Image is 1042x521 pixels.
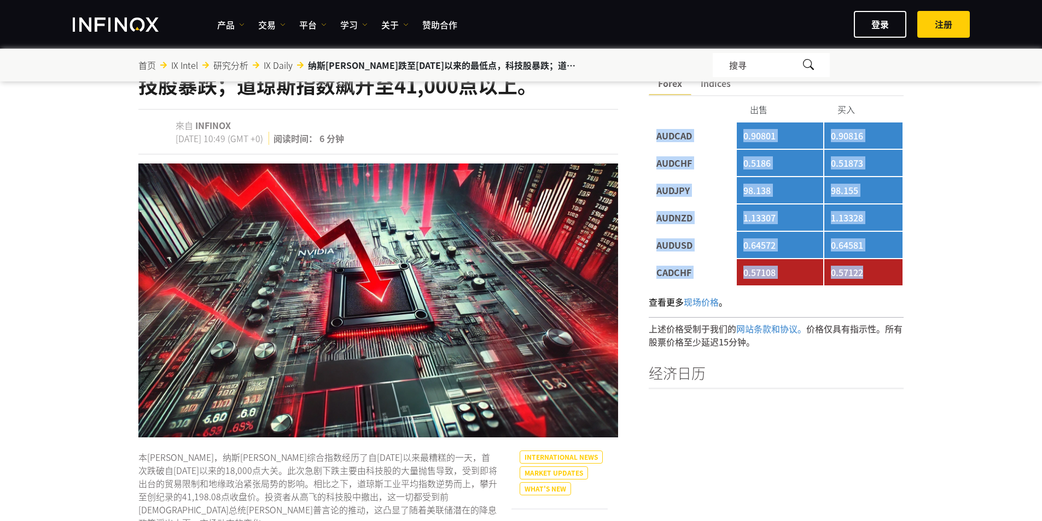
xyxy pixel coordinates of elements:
a: IX Daily [264,58,293,72]
span: 來自 [176,119,193,132]
a: 研究分析 [213,58,248,72]
td: 0.57122 [824,259,903,285]
a: 赞助合作 [422,18,457,31]
td: AUDCHF [650,150,736,176]
a: What's New [520,482,571,495]
a: IX Intel [171,58,198,72]
div: 查看更多 。 [649,286,904,318]
td: CADCHF [650,259,736,285]
td: 0.90801 [737,122,823,149]
span: 纳斯[PERSON_NAME]跌至[DATE]以来的最低点，科技股暴跌；道琼斯指数飙升至41,000点以上。 [308,58,581,72]
p: 上述价格受制于我们的 价格仅具有指示性。所有股票价格至少延迟15分钟。 [649,318,904,348]
span: Indices [691,72,740,95]
td: 98.138 [737,177,823,203]
h4: 经济日历 [649,362,904,388]
td: 0.90816 [824,122,903,149]
span: 现场价格 [684,295,719,308]
a: 关于 [381,18,409,31]
a: ​​注册​ [917,11,970,38]
td: AUDNZD [650,204,736,231]
td: 0.64581 [824,232,903,258]
a: 产品 [217,18,245,31]
th: 买入 [824,97,903,121]
td: AUDUSD [650,232,736,258]
span: 阅读时间： 6 分钟 [271,132,344,145]
a: International News [520,450,603,464]
a: 学习 [340,18,368,31]
a: INFINOX [195,119,231,132]
td: 1.13328 [824,204,903,231]
img: arrow-right [297,62,304,68]
img: arrow-right [253,62,259,68]
span: 网站条款和协议。 [736,322,806,335]
a: Market Updates [520,466,588,479]
th: 出售 [737,97,823,121]
td: 98.155 [824,177,903,203]
td: 0.51873 [824,150,903,176]
img: arrow-right [160,62,167,68]
td: 0.64572 [737,232,823,258]
td: AUDJPY [650,177,736,203]
a: 首页 [138,58,156,72]
td: 0.57108 [737,259,823,285]
a: 交易 [258,18,286,31]
span: Forex [649,72,691,95]
span: [DATE] 10:49 (GMT +0) [176,132,269,145]
td: AUDCAD [650,122,736,149]
td: 1.13307 [737,204,823,231]
a: 平台 [299,18,327,31]
a: INFINOX Logo [73,17,184,32]
img: arrow-right [202,62,209,68]
h1: 纳斯达克跌至2022年以来的最低点，科技股暴跌；道琼斯指数飙升至41,000点以上。 [138,54,618,96]
a: 登录​​ [854,11,906,38]
div: 搜寻 [713,53,830,77]
td: 0.5186 [737,150,823,176]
